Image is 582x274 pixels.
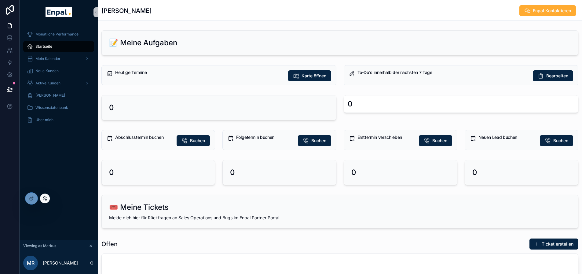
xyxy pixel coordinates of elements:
span: Melde dich hier für Rückfragen an Sales Operations und Bugs im Enpal Partner Portal [109,215,279,220]
h2: 0 [472,168,477,177]
span: Aktive Kunden [35,81,60,86]
img: App logo [46,7,71,17]
h2: 0 [351,168,356,177]
h5: Heutige Termine [115,70,283,75]
span: Mein Kalender [35,56,60,61]
h2: 0 [109,168,114,177]
div: 0 [348,99,353,109]
a: Wissensdatenbank [23,102,94,113]
span: Startseite [35,44,52,49]
h5: Abschlusstermin buchen [115,135,172,139]
a: Mein Kalender [23,53,94,64]
h5: Neuen Lead buchen [478,135,535,139]
a: [PERSON_NAME] [23,90,94,101]
span: Buchen [311,138,326,144]
h1: [PERSON_NAME] [101,6,152,15]
span: Buchen [553,138,568,144]
h5: To-Do's innerhalb der nächsten 7 Tage [357,70,528,75]
span: Buchen [190,138,205,144]
a: Aktive Kunden [23,78,94,89]
h2: 0 [230,168,235,177]
button: Buchen [419,135,452,146]
span: Über mich [35,117,53,122]
button: Buchen [177,135,210,146]
h5: Ersttermin verschieben [357,135,414,139]
a: Startseite [23,41,94,52]
span: Enpal Kontaktieren [533,8,571,14]
span: Wissensdatenbank [35,105,68,110]
button: Buchen [298,135,331,146]
button: Enpal Kontaktieren [519,5,576,16]
h2: 📝 Meine Aufgaben [109,38,177,48]
h2: 🎟️ Meine Tickets [109,202,169,212]
h2: 0 [109,103,114,113]
span: MR [27,259,35,267]
a: Neue Kunden [23,65,94,76]
div: scrollable content [20,24,98,133]
span: Buchen [432,138,447,144]
h1: Offen [101,240,118,248]
a: Über mich [23,114,94,125]
a: Monatliche Performance [23,29,94,40]
span: Bearbeiten [546,73,568,79]
span: [PERSON_NAME] [35,93,65,98]
span: Monatliche Performance [35,32,79,37]
button: Bearbeiten [533,70,573,81]
button: Ticket erstellen [529,239,578,250]
span: Viewing as Markus [23,243,56,248]
span: Karte öffnen [302,73,326,79]
span: Neue Kunden [35,68,59,73]
button: Buchen [540,135,573,146]
p: [PERSON_NAME] [43,260,78,266]
button: Karte öffnen [288,70,331,81]
h5: Folgetermin buchen [236,135,293,139]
